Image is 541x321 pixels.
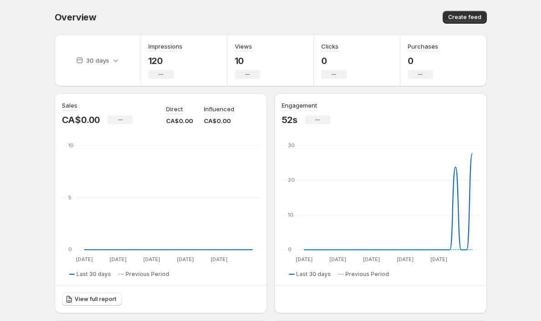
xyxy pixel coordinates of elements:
text: 10 [68,142,74,148]
text: [DATE] [363,256,379,262]
span: Last 30 days [76,271,111,278]
h3: Sales [62,101,77,110]
span: Last 30 days [296,271,331,278]
h3: Purchases [408,42,438,51]
text: [DATE] [396,256,413,262]
button: Create feed [443,11,487,24]
span: Previous Period [126,271,169,278]
text: 5 [68,194,71,201]
span: Previous Period [345,271,389,278]
text: [DATE] [109,256,126,262]
p: Influenced [204,104,234,114]
p: CA$0.00 [204,116,234,125]
text: 0 [288,246,292,252]
h3: Clicks [321,42,339,51]
p: Direct [166,104,183,114]
text: [DATE] [210,256,227,262]
p: CA$0.00 [166,116,193,125]
text: 20 [288,177,295,183]
p: CA$0.00 [62,114,101,125]
p: 52s [282,114,298,125]
p: 10 [235,55,260,66]
text: [DATE] [430,256,447,262]
text: [DATE] [143,256,160,262]
span: View full report [75,296,116,303]
h3: Engagement [282,101,317,110]
h3: Views [235,42,252,51]
span: Create feed [448,14,481,21]
p: 120 [148,55,182,66]
text: [DATE] [177,256,193,262]
text: 10 [288,212,293,218]
p: 30 days [86,56,109,65]
p: 0 [408,55,438,66]
span: Overview [55,12,96,23]
text: 0 [68,246,72,252]
a: View full report [62,293,122,306]
text: 30 [288,142,295,148]
h3: Impressions [148,42,182,51]
text: [DATE] [295,256,312,262]
text: [DATE] [76,256,92,262]
text: [DATE] [329,256,346,262]
p: 0 [321,55,347,66]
